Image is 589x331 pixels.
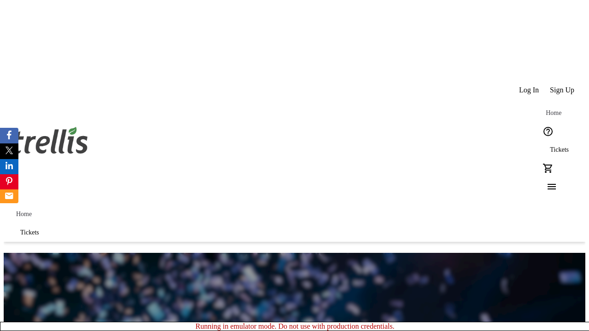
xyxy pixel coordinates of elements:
span: Log In [519,86,539,94]
span: Home [16,211,32,218]
span: Tickets [550,146,569,154]
button: Cart [539,159,557,177]
span: Tickets [20,229,39,236]
button: Sign Up [544,81,580,99]
span: Sign Up [550,86,574,94]
a: Home [9,205,39,223]
button: Menu [539,177,557,196]
a: Tickets [539,141,580,159]
a: Tickets [9,223,50,242]
img: Orient E2E Organization GssqByhKmn's Logo [9,117,91,163]
button: Help [539,122,557,141]
button: Log In [514,81,544,99]
span: Home [546,109,561,117]
a: Home [539,104,568,122]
